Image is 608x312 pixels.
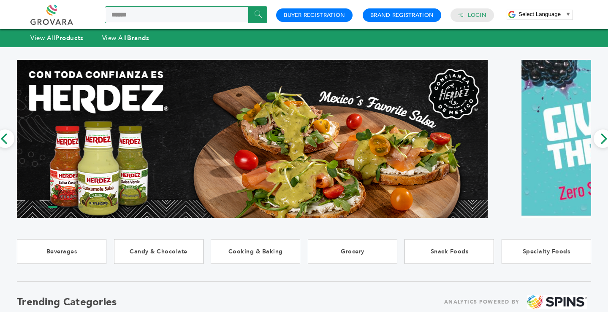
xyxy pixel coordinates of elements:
[370,11,434,19] a: Brand Registration
[284,11,345,19] a: Buyer Registration
[17,295,117,309] h2: Trending Categories
[73,206,83,208] li: Page dot 4
[30,34,84,42] a: View AllProducts
[444,297,519,307] span: ANALYTICS POWERED BY
[105,6,267,23] input: Search a product or brand...
[565,11,571,17] span: ▼
[102,34,149,42] a: View AllBrands
[404,239,494,264] a: Snack Foods
[61,206,70,208] li: Page dot 3
[502,239,591,264] a: Specialty Foods
[127,34,149,42] strong: Brands
[308,239,397,264] a: Grocery
[55,34,83,42] strong: Products
[114,239,204,264] a: Candy & Chocolate
[48,206,57,208] li: Page dot 2
[468,11,486,19] a: Login
[211,239,300,264] a: Cooking & Baking
[17,239,106,264] a: Beverages
[35,206,45,208] li: Page dot 1
[527,295,587,309] img: spins.png
[518,11,561,17] span: Select Language
[518,11,571,17] a: Select Language​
